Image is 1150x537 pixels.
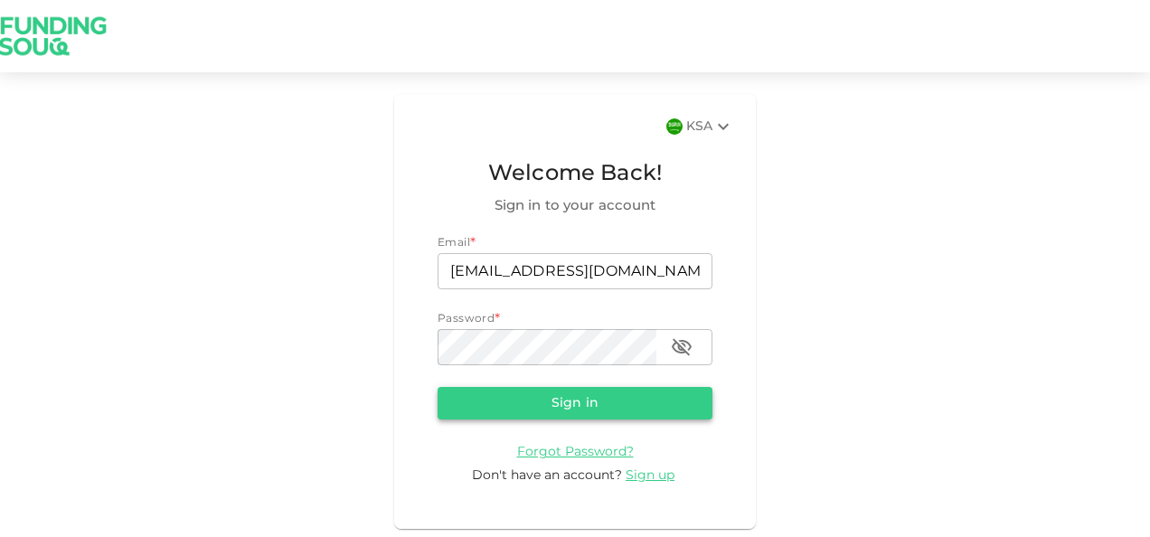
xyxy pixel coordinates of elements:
[517,445,634,458] a: Forgot Password?
[472,469,622,482] span: Don't have an account?
[438,253,712,289] input: email
[438,238,470,249] span: Email
[438,314,495,325] span: Password
[517,446,634,458] span: Forgot Password?
[438,387,712,419] button: Sign in
[438,157,712,192] span: Welcome Back!
[438,195,712,217] span: Sign in to your account
[626,469,674,482] span: Sign up
[438,329,656,365] input: password
[666,118,683,135] img: flag-sa.b9a346574cdc8950dd34b50780441f57.svg
[686,116,734,137] div: KSA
